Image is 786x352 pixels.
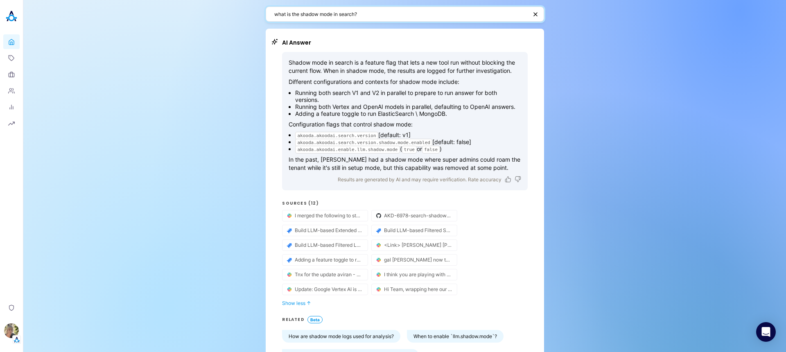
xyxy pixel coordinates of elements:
[3,320,20,344] button: Alisa FaingoldTenant Logo
[282,200,528,207] h3: Sources (12)
[338,175,501,184] p: Results are generated by AI and may require verification. Rate accuracy
[384,257,452,263] span: gal [PERSON_NAME] now that we completely working with vertex - i want to turn off the shadow mode...
[282,240,368,250] button: source-button
[295,132,378,140] code: akooda.akoodai.search.version
[274,10,527,18] textarea: what is the shadow mode in search?
[282,210,368,221] button: source-button
[307,316,323,323] span: Beta
[295,257,363,263] span: Adding a feature toggle to run shadow mode ElasticSearch \ MongoDB
[372,240,457,250] button: source-button
[307,300,311,306] span: ↓
[384,227,452,233] span: Build LLM-based Filtered Semantic Search (in the old ES flow)
[295,138,521,145] li: [default: false]
[282,269,368,280] button: source-button
[286,256,293,264] img: Jira
[286,212,293,219] img: Slack
[384,242,452,248] span: <Link> [PERSON_NAME] [PERSON_NAME] [PERSON_NAME] thoughts before I answer?
[375,286,382,293] img: Slack
[282,284,368,295] button: source-button
[372,269,457,280] button: source-button
[3,8,20,25] img: Akooda Logo
[375,241,382,249] img: Slack
[286,286,293,293] img: Slack
[295,242,363,248] span: Build LLM-based Filtered Lexical Search (in the old ES flow)
[295,271,363,278] span: Tnx for the update aviran - What’s the test plan?
[282,330,400,343] button: How are shadow mode logs used for analysis?
[295,139,432,147] code: akooda.akoodai.search.version.shadow.mode.enabled
[384,271,452,278] span: I think you are playing with OpenAI, vertex is in shadow mode (unless [PERSON_NAME] changed it fo...
[282,255,368,265] button: source-button
[402,146,417,153] code: true
[422,146,439,153] code: false
[295,131,521,138] li: [default: v1]
[375,256,382,264] img: Slack
[372,225,457,236] button: source-button
[372,284,457,295] button: source-button
[289,120,521,129] p: Configuration flags that control shadow mode:
[295,145,521,152] li: ( or )
[505,176,511,183] button: Like
[286,227,293,234] img: Jira
[375,271,382,278] img: Slack
[295,212,363,219] span: I merged the following to staging. all related to akooda-ai only. 1. unused code removal [content...
[756,322,776,342] div: Open Intercom Messenger
[372,255,457,265] button: source-button
[289,59,521,74] p: Shadow mode in search is a feature flag that lets a new tool run without blocking the current flo...
[286,271,293,278] img: Slack
[372,210,457,221] button: source-button
[289,78,521,86] p: Different configurations and contexts for shadow mode include:
[282,225,368,236] button: source-button
[13,336,21,344] img: Tenant Logo
[515,176,521,183] button: Dislike
[289,156,521,171] p: In the past, [PERSON_NAME] had a shadow mode where super admins could roam the tenant while it's ...
[407,330,504,343] button: When to enable `llm.shadow.mode`?
[375,212,382,219] img: Github
[282,316,304,323] h3: RELATED
[384,212,452,219] span: AKD-6978-search-shadow-mode
[295,227,363,233] span: Build LLM-based Extended Semantic Search
[384,286,452,292] span: Hi Team, wrapping here our next steps for the LLM project (agreed with ido, Yuval): 1. Finalizing...
[295,110,521,117] li: Adding a feature toggle to run ElasticSearch \ MongoDB.
[4,323,19,338] img: Alisa Faingold
[282,300,528,306] button: Show less ↓
[286,241,293,249] img: Jira
[295,286,363,292] span: Update: Google Vertex AI is working on staging! :headbanging_parrot: VertexAI is currently runnin...
[295,146,400,153] code: akooda.akoodai.enable.llm.shadow.mode
[375,227,382,234] img: Jira
[295,89,521,103] li: Running both search V1 and V2 in parallel to prepare to run answer for both versions.
[295,103,521,110] li: Running both Vertex and OpenAI models in parallel, defaulting to OpenAI answers.
[282,38,528,47] h2: AI Answer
